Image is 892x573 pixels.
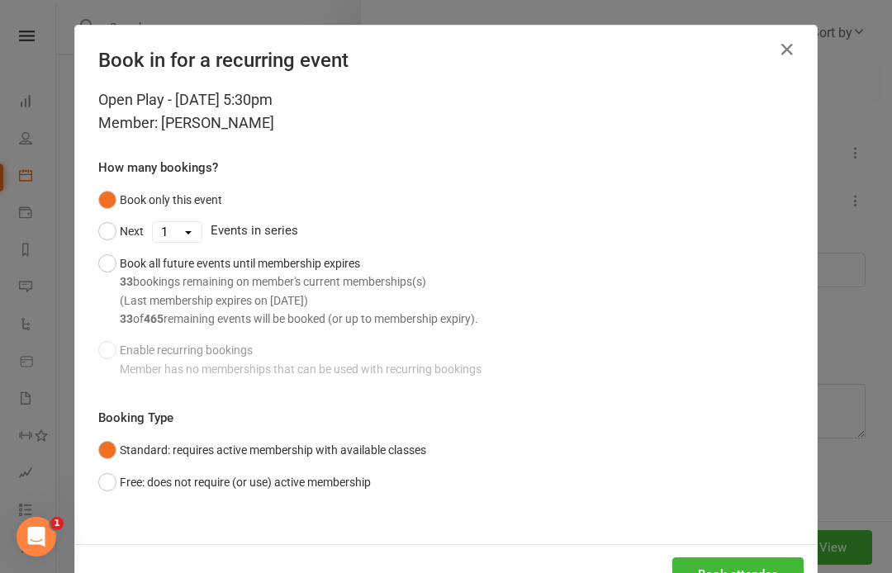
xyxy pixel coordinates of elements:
[774,36,800,63] button: Close
[98,49,794,72] h4: Book in for a recurring event
[120,312,133,325] strong: 33
[98,158,218,178] label: How many bookings?
[98,466,371,498] button: Free: does not require (or use) active membership
[144,312,164,325] strong: 465
[98,434,426,466] button: Standard: requires active membership with available classes
[120,272,478,328] div: bookings remaining on member's current memberships(s) (Last membership expires on [DATE]) of rema...
[98,215,794,247] div: Events in series
[98,88,794,135] div: Open Play - [DATE] 5:30pm Member: [PERSON_NAME]
[50,517,64,530] span: 1
[17,517,56,556] iframe: Intercom live chat
[98,248,478,335] button: Book all future events until membership expires33bookings remaining on member's current membershi...
[98,184,222,215] button: Book only this event
[98,215,144,247] button: Next
[98,408,173,428] label: Booking Type
[120,275,133,288] strong: 33
[120,254,478,329] div: Book all future events until membership expires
